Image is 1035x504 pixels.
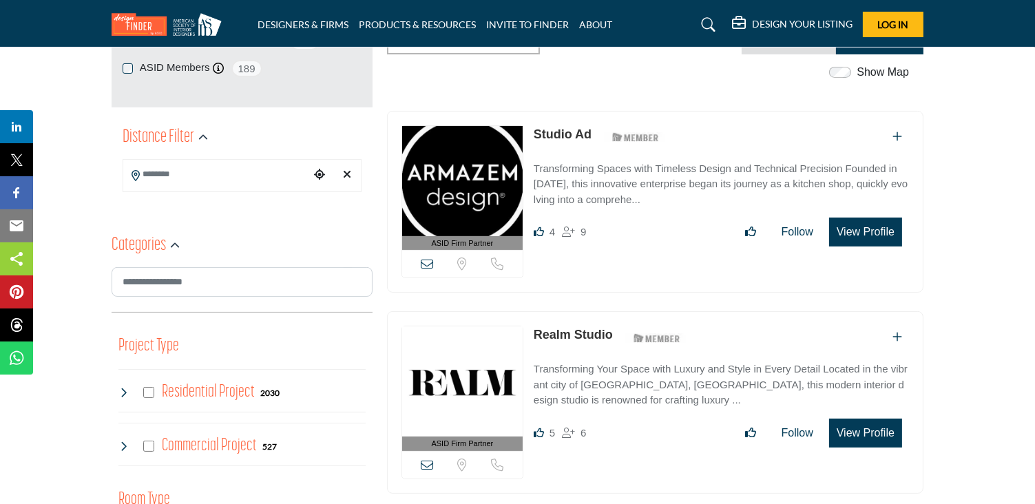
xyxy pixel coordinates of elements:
[773,218,822,246] button: Follow
[752,18,853,30] h5: DESIGN YOUR LISTING
[732,17,853,33] div: DESIGN YOUR LISTING
[162,380,255,404] h4: Residential Project: Types of projects range from simple residential renovations to highly comple...
[112,13,229,36] img: Site Logo
[118,333,179,359] button: Project Type
[123,161,309,188] input: Search Location
[534,361,909,408] p: Transforming Your Space with Luxury and Style in Every Detail Located in the vibrant city of [GEO...
[486,19,569,30] a: INVITE TO FINDER
[262,442,277,452] b: 527
[143,441,154,452] input: Select Commercial Project checkbox
[829,419,902,448] button: View Profile
[534,125,592,144] p: Studio Ad
[878,19,909,30] span: Log In
[337,160,357,190] div: Clear search location
[432,438,494,450] span: ASID Firm Partner
[402,126,523,251] a: ASID Firm Partner
[432,238,494,249] span: ASID Firm Partner
[112,233,166,258] h2: Categories
[581,427,586,439] span: 6
[626,329,688,346] img: ASID Members Badge Icon
[605,129,667,146] img: ASID Members Badge Icon
[123,125,194,150] h2: Distance Filter
[534,161,909,208] p: Transforming Spaces with Timeless Design and Technical Precision Founded in [DATE], this innovati...
[773,419,822,447] button: Follow
[737,419,766,447] button: Like listing
[231,60,262,77] span: 189
[262,440,277,452] div: 527 Results For Commercial Project
[140,60,210,76] label: ASID Members
[260,388,280,398] b: 2030
[737,218,766,246] button: Like listing
[402,326,523,437] img: Realm Studio
[534,428,544,438] i: Likes
[534,127,592,141] a: Studio Ad
[829,218,902,246] button: View Profile
[863,12,923,37] button: Log In
[534,153,909,208] a: Transforming Spaces with Timeless Design and Technical Precision Founded in [DATE], this innovati...
[534,353,909,408] a: Transforming Your Space with Luxury and Style in Every Detail Located in the vibrant city of [GEO...
[112,267,373,297] input: Search Category
[857,64,909,81] label: Show Map
[892,331,902,343] a: Add To List
[550,226,555,238] span: 4
[550,427,555,439] span: 5
[534,227,544,237] i: Likes
[258,19,348,30] a: DESIGNERS & FIRMS
[402,326,523,451] a: ASID Firm Partner
[689,14,725,36] a: Search
[402,126,523,236] img: Studio Ad
[562,224,586,240] div: Followers
[562,425,586,441] div: Followers
[359,19,476,30] a: PRODUCTS & RESOURCES
[534,328,613,342] a: Realm Studio
[309,160,330,190] div: Choose your current location
[579,19,612,30] a: ABOUT
[143,387,154,398] input: Select Residential Project checkbox
[260,386,280,399] div: 2030 Results For Residential Project
[162,434,257,458] h4: Commercial Project: Involve the design, construction, or renovation of spaces used for business p...
[581,226,586,238] span: 9
[123,63,133,74] input: ASID Members checkbox
[534,326,613,344] p: Realm Studio
[892,131,902,143] a: Add To List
